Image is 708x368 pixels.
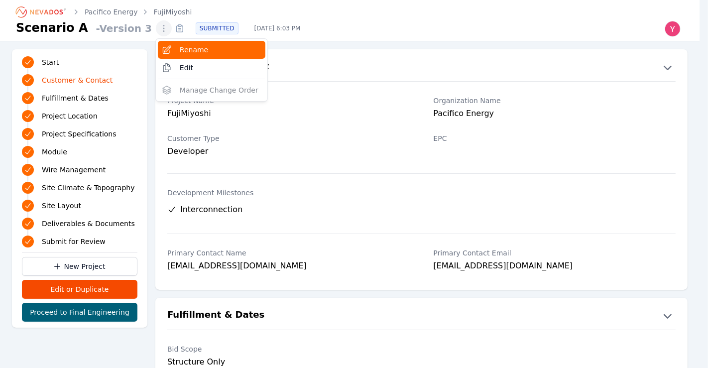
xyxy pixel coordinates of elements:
span: Edit [180,63,193,73]
span: Rename [180,45,208,55]
span: Manage Change Order [180,85,258,95]
button: Edit [158,59,265,77]
button: Manage Change Order [158,81,265,99]
button: Rename [158,41,265,59]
